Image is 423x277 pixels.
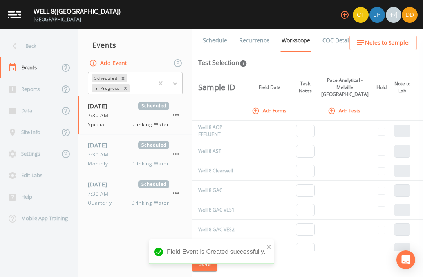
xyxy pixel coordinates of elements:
span: Notes to Sampler [365,38,410,48]
a: Schedule [202,29,228,51]
th: Note to Lab [391,74,414,101]
img: logo [8,11,21,18]
svg: In this section you'll be able to select the analytical test to run, based on the media type, and... [239,60,247,67]
button: Notes to Sampler [349,36,417,50]
td: Well 8 Clearwell [192,161,239,181]
div: Field Event is Created successfully. [149,239,274,264]
span: Scheduled [138,141,169,149]
th: Hold [372,74,391,101]
span: [DATE] [88,141,113,149]
span: Quarterly [88,199,117,206]
img: 7f2cab73c0e50dc3fbb7023805f649db [353,7,369,23]
div: Chris Tobin [352,7,369,23]
div: Scheduled [92,74,119,82]
a: Recurrence [238,29,271,51]
td: Well 8 GAC [192,181,239,200]
div: WELL 8 ([GEOGRAPHIC_DATA]) [34,7,121,16]
td: Well 8 GAC VES2 [192,220,239,239]
a: Workscope [280,29,311,52]
span: [DATE] [88,180,113,188]
span: Drinking Water [131,121,169,128]
th: Field Data [247,74,293,101]
span: 7:30 AM [88,112,113,119]
button: Add Event [88,56,130,71]
span: Scheduled [138,102,169,110]
span: 7:30 AM [88,190,113,197]
div: Test Selection [198,58,247,67]
a: [DATE]Scheduled7:30 AMSpecialDrinking Water [78,96,192,135]
a: [DATE]Scheduled7:30 AMQuarterlyDrinking Water [78,174,192,213]
button: close [266,242,272,251]
img: 41241ef155101aa6d92a04480b0d0000 [369,7,385,23]
div: +4 [386,7,401,23]
th: Task Notes [293,74,318,101]
td: Well 8 GAC VES1 [192,200,239,220]
span: Special [88,121,111,128]
span: Drinking Water [131,160,169,167]
a: [DATE]Scheduled7:30 AMMonthlyDrinking Water [78,135,192,174]
div: Remove Scheduled [119,74,127,82]
td: Well 8 AST [192,141,239,161]
button: Add Forms [250,104,289,117]
div: Open Intercom Messenger [396,250,415,269]
a: Forms [364,29,383,51]
button: Add Tests [326,104,363,117]
div: Events [78,35,192,55]
td: Well 8 AOP EFFLUENT [192,121,239,141]
div: Joshua gere Paul [369,7,385,23]
span: Monthly [88,160,113,167]
div: In Progress [92,84,121,92]
span: Drinking Water [131,199,169,206]
th: Sample ID [192,74,239,101]
span: Scheduled [138,180,169,188]
a: COC Details [321,29,354,51]
span: [DATE] [88,102,113,110]
span: 7:30 AM [88,151,113,158]
img: 7d98d358f95ebe5908e4de0cdde0c501 [402,7,418,23]
th: Pace Analytical - Melville [GEOGRAPHIC_DATA] [318,74,372,101]
div: Remove In Progress [121,84,130,92]
div: [GEOGRAPHIC_DATA] [34,16,121,23]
